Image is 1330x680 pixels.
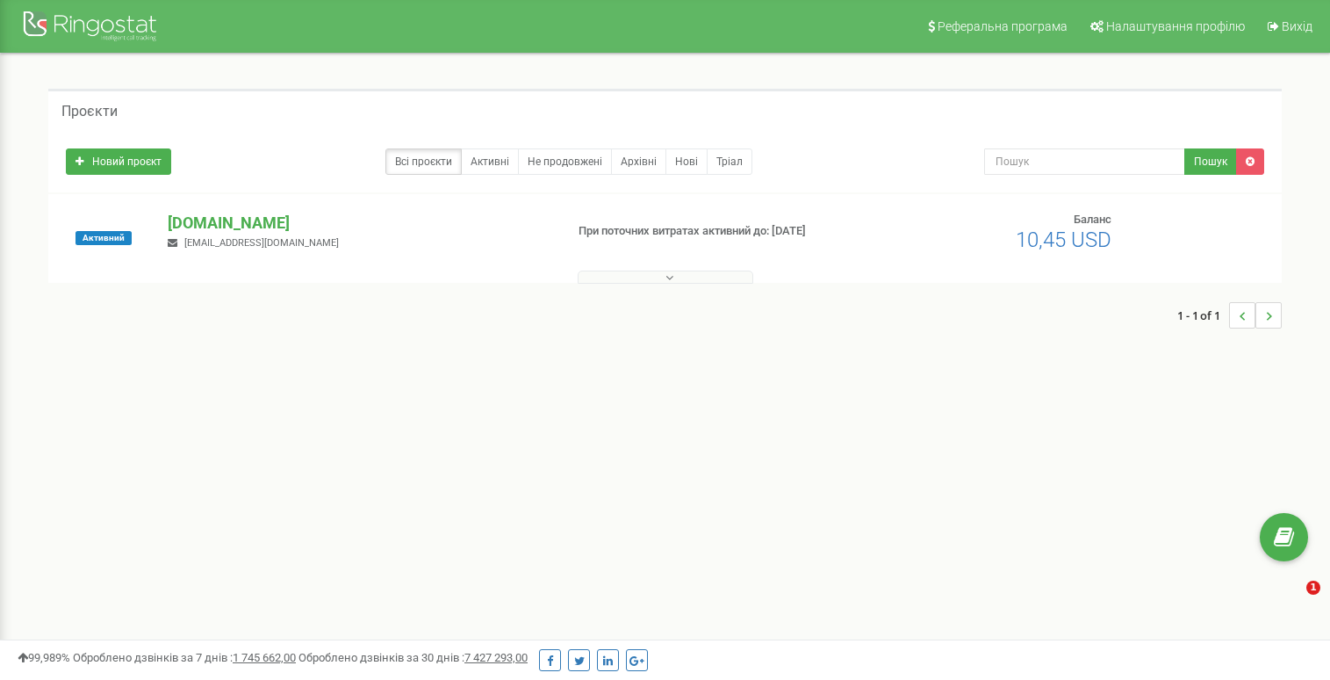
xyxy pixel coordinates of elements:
[984,148,1185,175] input: Пошук
[461,148,519,175] a: Активні
[75,231,132,245] span: Активний
[1282,19,1312,33] span: Вихід
[168,212,550,235] p: [DOMAIN_NAME]
[579,223,859,240] p: При поточних витратах активний до: [DATE]
[518,148,612,175] a: Не продовжені
[1106,19,1245,33] span: Налаштування профілю
[1177,285,1282,346] nav: ...
[611,148,666,175] a: Архівні
[66,148,171,175] a: Новий проєкт
[18,651,70,664] span: 99,989%
[1306,581,1320,595] span: 1
[184,237,339,249] span: [EMAIL_ADDRESS][DOMAIN_NAME]
[1016,228,1111,252] span: 10,45 USD
[298,651,528,664] span: Оброблено дзвінків за 30 днів :
[938,19,1068,33] span: Реферальна програма
[1074,213,1111,226] span: Баланс
[464,651,528,664] u: 7 427 293,00
[1177,302,1229,329] span: 1 - 1 of 1
[61,104,118,119] h5: Проєкти
[707,148,752,175] a: Тріал
[233,651,296,664] u: 1 745 662,00
[385,148,462,175] a: Всі проєкти
[1184,148,1237,175] button: Пошук
[1270,581,1312,623] iframe: Intercom live chat
[73,651,296,664] span: Оброблено дзвінків за 7 днів :
[665,148,708,175] a: Нові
